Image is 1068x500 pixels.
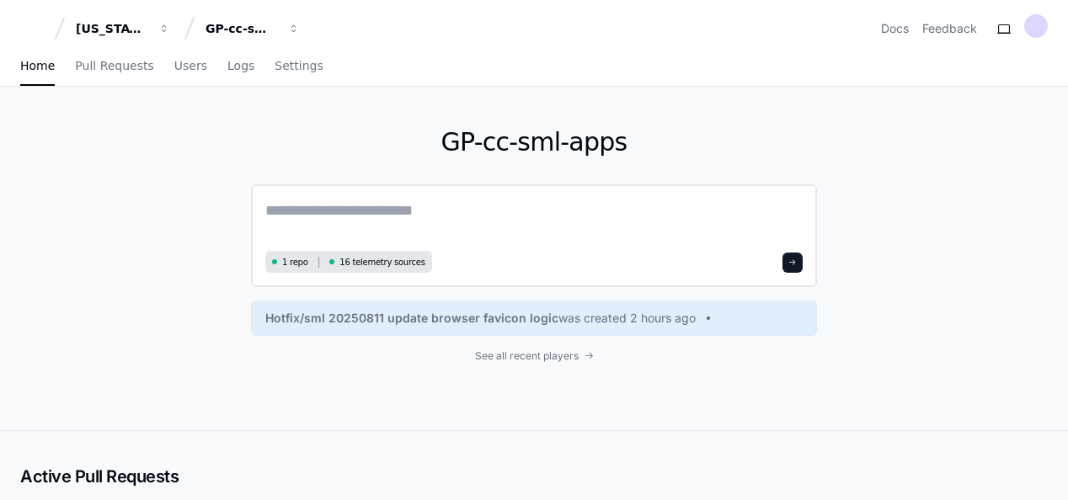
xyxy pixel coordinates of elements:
span: Home [20,61,55,71]
span: Logs [227,61,254,71]
h1: GP-cc-sml-apps [251,127,817,157]
a: Hotfix/sml 20250811 update browser favicon logicwas created 2 hours ago [265,310,803,327]
a: Settings [275,47,323,86]
button: GP-cc-sml-apps [199,13,307,44]
span: Settings [275,61,323,71]
span: was created 2 hours ago [558,310,696,327]
h2: Active Pull Requests [20,465,1048,488]
span: Users [174,61,207,71]
span: See all recent players [475,349,579,363]
a: Pull Requests [75,47,153,86]
span: 1 repo [282,256,308,269]
div: GP-cc-sml-apps [206,20,278,37]
a: See all recent players [251,349,817,363]
span: 16 telemetry sources [339,256,425,269]
a: Docs [881,20,909,37]
span: Hotfix/sml 20250811 update browser favicon logic [265,310,558,327]
a: Logs [227,47,254,86]
button: Feedback [922,20,977,37]
a: Users [174,47,207,86]
button: [US_STATE] Pacific [69,13,177,44]
div: [US_STATE] Pacific [76,20,148,37]
span: Pull Requests [75,61,153,71]
a: Home [20,47,55,86]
